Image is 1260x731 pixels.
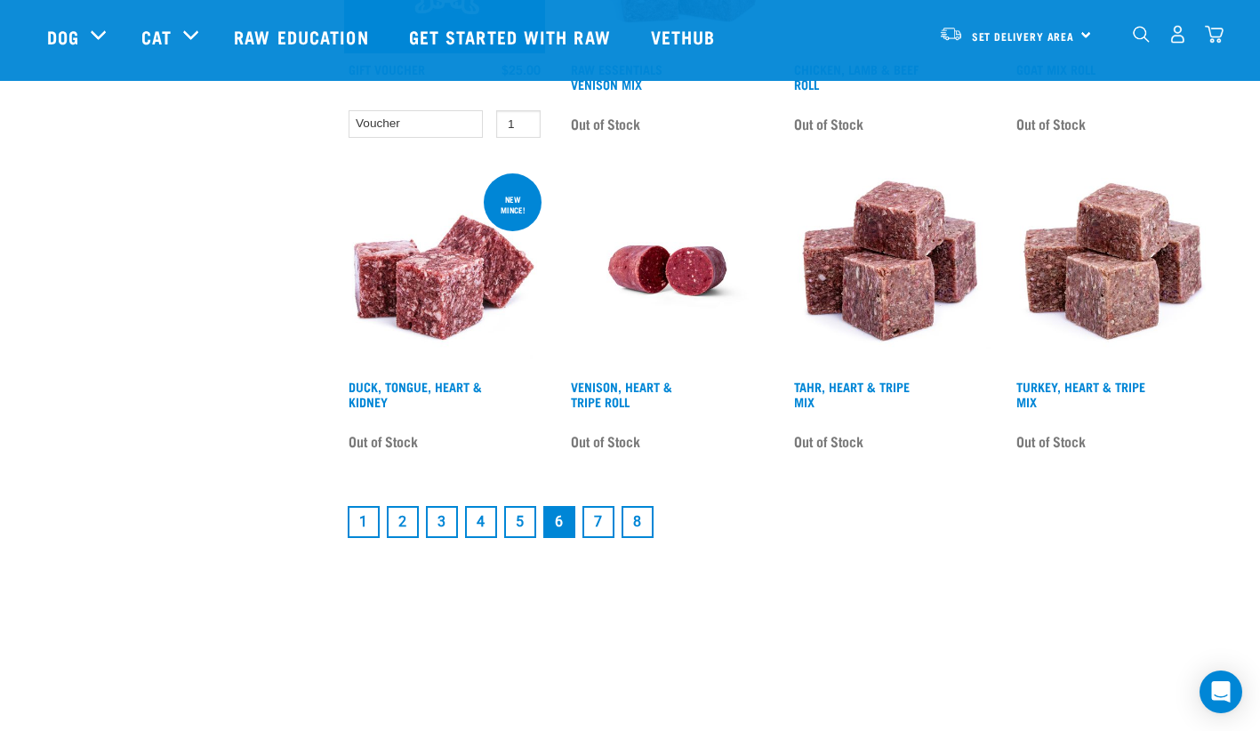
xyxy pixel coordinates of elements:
[349,383,482,404] a: Duck, Tongue, Heart & Kidney
[1012,170,1214,372] img: Turkey Heart Tripe Mix 01
[571,428,640,454] span: Out of Stock
[344,502,1214,542] nav: pagination
[571,66,662,86] a: Raw Essentials Venison Mix
[426,506,458,538] a: Goto page 3
[348,506,380,538] a: Goto page 1
[387,506,419,538] a: Goto page 2
[1200,671,1242,713] div: Open Intercom Messenger
[633,1,738,72] a: Vethub
[344,170,546,372] img: 1124 Lamb Chicken Heart Mix 01
[391,1,633,72] a: Get started with Raw
[571,383,672,404] a: Venison, Heart & Tripe Roll
[794,110,863,137] span: Out of Stock
[794,428,863,454] span: Out of Stock
[972,33,1075,39] span: Set Delivery Area
[571,110,640,137] span: Out of Stock
[496,110,541,138] input: 1
[1016,110,1086,137] span: Out of Stock
[1205,25,1224,44] img: home-icon@2x.png
[216,1,390,72] a: Raw Education
[465,506,497,538] a: Goto page 4
[939,26,963,42] img: van-moving.png
[349,428,418,454] span: Out of Stock
[543,506,575,538] a: Page 6
[790,170,991,372] img: Tahr Heart Tripe Mix 01
[1168,25,1187,44] img: user.png
[622,506,654,538] a: Goto page 8
[1016,383,1145,404] a: Turkey, Heart & Tripe Mix
[141,23,172,50] a: Cat
[566,170,768,372] img: Raw Essentials Venison Heart & Tripe Hypoallergenic Raw Pet Food Bulk Roll Unwrapped
[794,66,919,86] a: Chicken, Lamb & Beef Roll
[1133,26,1150,43] img: home-icon-1@2x.png
[484,186,542,223] div: new mince!
[1016,428,1086,454] span: Out of Stock
[47,23,79,50] a: Dog
[582,506,614,538] a: Goto page 7
[794,383,910,404] a: Tahr, Heart & Tripe Mix
[504,506,536,538] a: Goto page 5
